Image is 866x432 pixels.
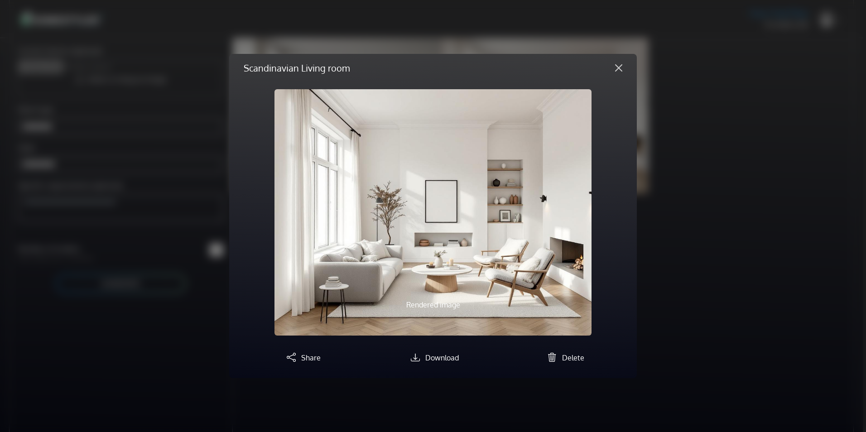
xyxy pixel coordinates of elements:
span: Delete [562,353,584,362]
span: Download [425,353,459,362]
button: Close [608,61,630,75]
a: Share [283,353,321,362]
span: Share [301,353,321,362]
h5: Scandinavian Living room [244,61,350,75]
img: homestyler-20251014-1-ei22mx.jpg [274,89,592,336]
p: Rendered image [322,299,544,310]
a: Download [407,353,459,362]
button: Delete [544,350,584,364]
